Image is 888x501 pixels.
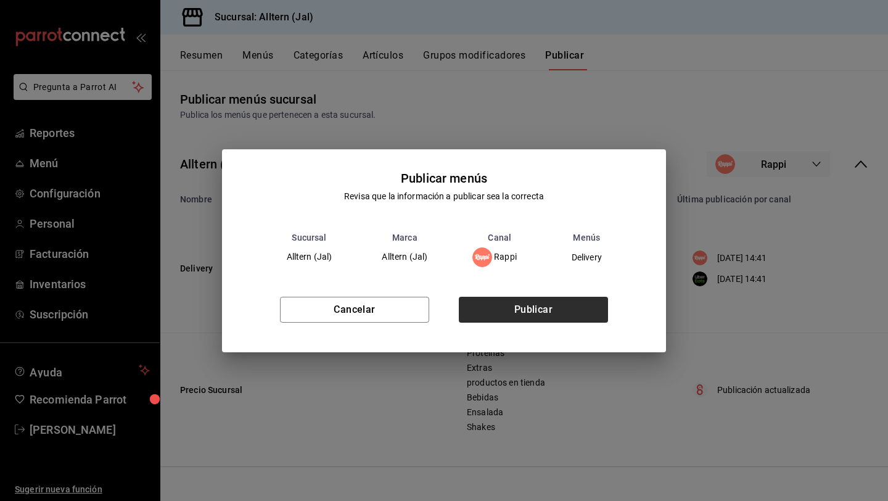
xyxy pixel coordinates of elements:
[459,297,608,323] button: Publicar
[261,233,357,242] th: Sucursal
[567,253,606,262] span: Delivery
[472,247,527,267] div: Rappi
[280,297,429,323] button: Cancelar
[344,190,544,203] div: Revisa que la información a publicar sea la correcta
[453,233,547,242] th: Canal
[357,233,453,242] th: Marca
[401,169,487,188] div: Publicar menús
[547,233,627,242] th: Menús
[261,242,357,272] td: Alltern (Jal)
[357,242,453,272] td: Alltern (Jal)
